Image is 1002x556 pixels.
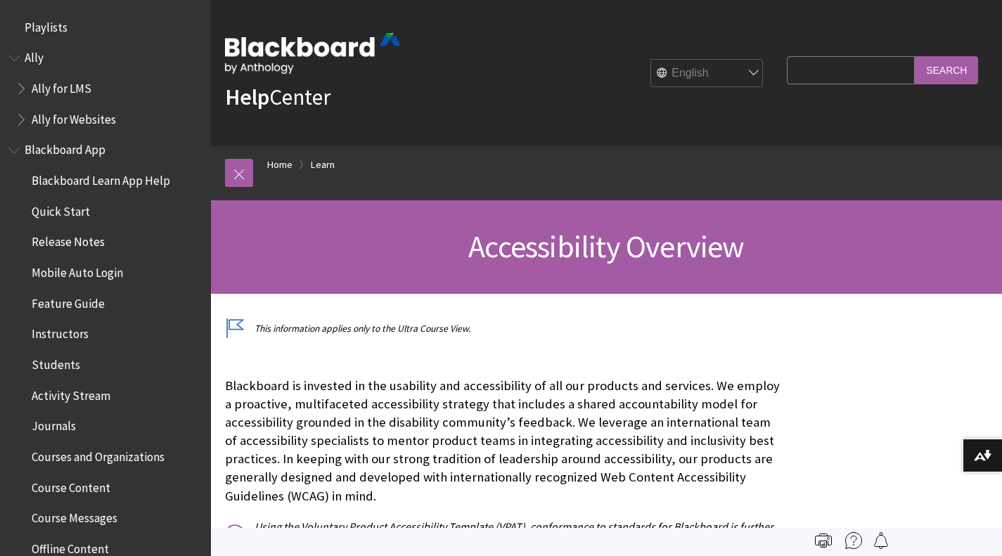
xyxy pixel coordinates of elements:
img: Blackboard by Anthology [225,33,401,74]
span: Feature Guide [32,292,105,311]
span: Offline Content [32,537,109,556]
span: Mobile Auto Login [32,261,123,280]
span: Course Content [32,476,110,495]
span: Release Notes [32,231,105,250]
nav: Book outline for Anthology Ally Help [8,46,203,131]
span: Instructors [32,323,89,342]
span: Course Messages [32,507,117,526]
strong: Help [225,83,269,111]
span: Quick Start [32,200,90,219]
span: Accessibility Overview [468,227,744,266]
nav: Book outline for Playlists [8,15,203,39]
span: Playlists [25,15,68,34]
input: Search [915,56,978,84]
p: This information applies only to the Ultra Course View. [225,322,780,335]
a: Home [267,156,293,174]
span: Activity Stream [32,384,110,403]
select: Site Language Selector [651,60,764,88]
span: Students [32,353,80,372]
span: Ally for Websites [32,108,116,127]
span: Courses and Organizations [32,445,165,464]
img: Print [815,532,832,549]
img: Follow this page [873,532,889,549]
p: Using the Voluntary Product Accessibility Template (VPAT), conformance to standards for Blackboar... [225,519,780,550]
a: Learn [311,156,335,174]
a: HelpCenter [225,83,330,111]
span: Ally [25,46,44,65]
span: Ally for LMS [32,77,91,96]
span: Blackboard Learn App Help [32,169,170,188]
img: More help [845,532,862,549]
span: Blackboard App [25,138,105,157]
p: Blackboard is invested in the usability and accessibility of all our products and services. We em... [225,377,780,505]
span: Journals [32,415,76,434]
